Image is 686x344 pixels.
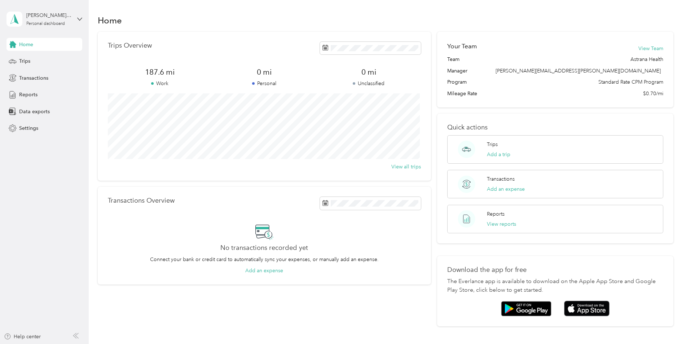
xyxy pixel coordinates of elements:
p: Trips [487,141,498,148]
iframe: Everlance-gr Chat Button Frame [646,304,686,344]
span: [PERSON_NAME][EMAIL_ADDRESS][PERSON_NAME][DOMAIN_NAME] [496,68,661,74]
span: Settings [19,124,38,132]
img: Google play [501,301,551,316]
div: [PERSON_NAME][EMAIL_ADDRESS][PERSON_NAME][DOMAIN_NAME] [26,12,71,19]
p: Work [108,80,212,87]
h2: Your Team [447,42,477,51]
p: Reports [487,210,505,218]
span: 187.6 mi [108,67,212,77]
span: Program [447,78,467,86]
p: Personal [212,80,316,87]
span: 0 mi [212,67,316,77]
span: Astrana Health [630,56,663,63]
span: $0.70/mi [643,90,663,97]
span: Manager [447,67,467,75]
p: Quick actions [447,124,663,131]
span: Standard Rate CPM Program [598,78,663,86]
p: Connect your bank or credit card to automatically sync your expenses, or manually add an expense. [150,256,379,263]
img: App store [564,301,610,316]
p: Unclassified [317,80,421,87]
div: Personal dashboard [26,22,65,26]
p: Download the app for free [447,266,663,274]
span: Home [19,41,33,48]
button: Add an expense [245,267,283,274]
button: Add a trip [487,151,510,158]
span: 0 mi [317,67,421,77]
span: Trips [19,57,30,65]
p: The Everlance app is available to download on the Apple App Store and Google Play Store, click be... [447,277,663,295]
span: Team [447,56,459,63]
p: Trips Overview [108,42,152,49]
span: Mileage Rate [447,90,477,97]
button: View all trips [391,163,421,171]
span: Transactions [19,74,48,82]
p: Transactions [487,175,515,183]
button: View Team [638,45,663,52]
button: Help center [4,333,41,340]
button: Add an expense [487,185,525,193]
h2: No transactions recorded yet [220,244,308,252]
span: Reports [19,91,38,98]
h1: Home [98,17,122,24]
p: Transactions Overview [108,197,175,204]
span: Data exports [19,108,50,115]
button: View reports [487,220,516,228]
